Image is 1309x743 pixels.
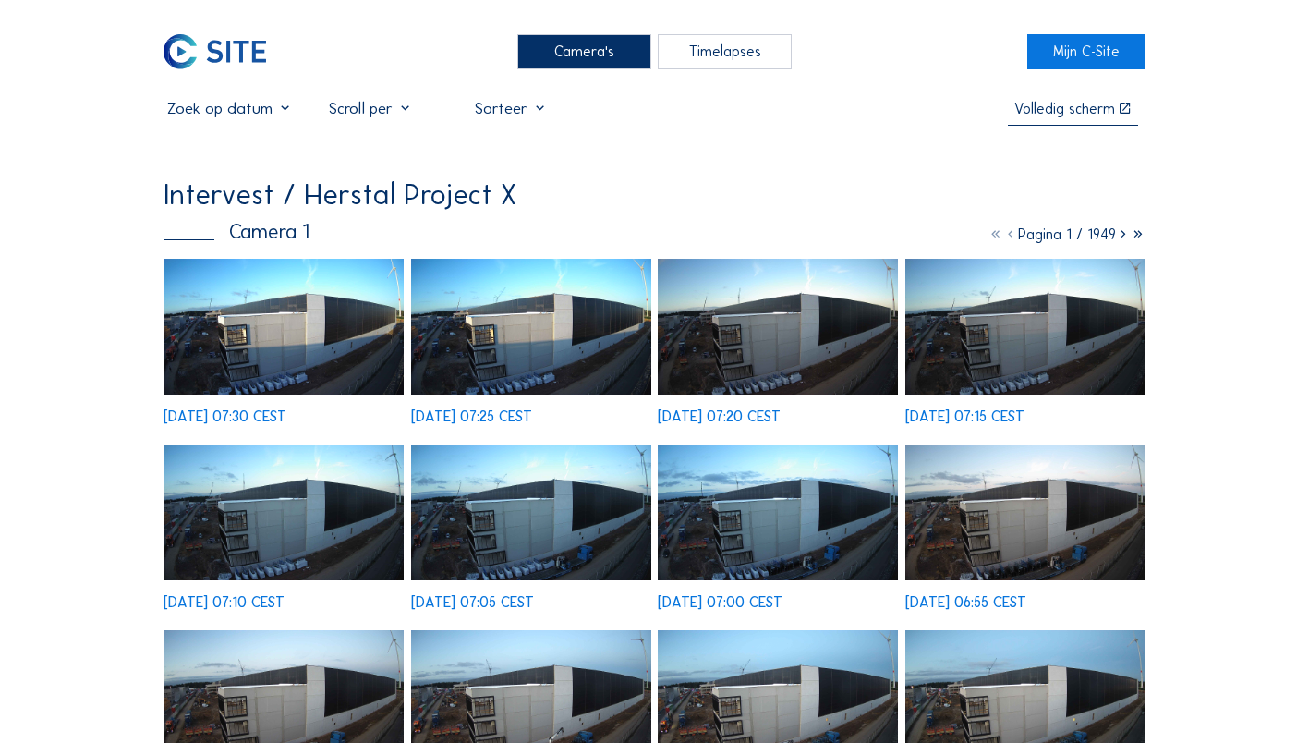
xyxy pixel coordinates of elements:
[1014,102,1115,116] div: Volledig scherm
[164,595,285,610] div: [DATE] 07:10 CEST
[164,445,404,580] img: image_52932546
[905,445,1145,580] img: image_52932122
[164,409,286,424] div: [DATE] 07:30 CEST
[164,259,404,395] img: image_52933044
[658,34,792,68] div: Timelapses
[517,34,651,68] div: Camera's
[905,409,1024,424] div: [DATE] 07:15 CEST
[658,259,898,395] img: image_52932769
[164,222,309,242] div: Camera 1
[658,445,898,580] img: image_52932261
[411,595,534,610] div: [DATE] 07:05 CEST
[164,99,297,118] input: Zoek op datum 󰅀
[411,445,651,580] img: image_52932406
[411,259,651,395] img: image_52932905
[1027,34,1145,68] a: Mijn C-Site
[905,259,1145,395] img: image_52932692
[164,34,266,68] img: C-SITE Logo
[1018,225,1116,243] span: Pagina 1 / 1949
[164,34,282,68] a: C-SITE Logo
[658,409,781,424] div: [DATE] 07:20 CEST
[658,595,782,610] div: [DATE] 07:00 CEST
[411,409,532,424] div: [DATE] 07:25 CEST
[164,180,516,209] div: Intervest / Herstal Project X
[905,595,1026,610] div: [DATE] 06:55 CEST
